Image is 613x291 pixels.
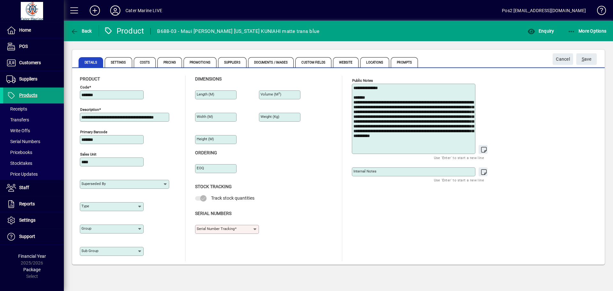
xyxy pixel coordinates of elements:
div: B688-03 - Maui [PERSON_NAME] [US_STATE] KUNIAHI matte trans blue [157,26,319,36]
a: Price Updates [3,169,64,180]
span: Serial Numbers [195,211,231,216]
span: Track stock quantities [211,195,254,201]
mat-label: Width (m) [197,114,213,119]
a: Home [3,22,64,38]
a: Write Offs [3,125,64,136]
a: Settings [3,212,64,228]
mat-label: EOQ [197,166,204,170]
span: Staff [19,185,29,190]
button: Back [69,25,94,37]
a: Suppliers [3,71,64,87]
span: Settings [19,218,35,223]
span: Products [19,93,37,98]
a: Receipts [3,103,64,114]
app-page-header-button: Back [64,25,99,37]
mat-label: Code [80,85,89,89]
span: Pricebooks [6,150,32,155]
span: Stock Tracking [195,184,232,189]
span: Custom Fields [295,57,331,67]
span: S [582,57,584,62]
mat-label: Primary barcode [80,130,107,134]
span: Pricing [157,57,182,67]
a: Transfers [3,114,64,125]
span: Settings [105,57,132,67]
span: Costs [134,57,156,67]
button: Cancel [553,53,573,65]
span: Reports [19,201,35,206]
a: Staff [3,180,64,196]
button: More Options [566,25,608,37]
span: Suppliers [19,76,37,81]
span: Details [79,57,103,67]
span: Promotions [184,57,216,67]
mat-label: Serial Number tracking [197,226,235,231]
button: Save [576,53,597,65]
span: Back [71,28,92,34]
a: POS [3,39,64,55]
span: Cancel [556,54,570,65]
div: Cater Marine LIVE [125,5,162,16]
span: ave [582,54,592,65]
div: Product [104,26,144,36]
mat-label: Sales unit [80,152,96,157]
span: Enquiry [527,28,554,34]
mat-label: Height (m) [197,137,214,141]
mat-label: Type [81,204,89,208]
a: Reports [3,196,64,212]
a: Pricebooks [3,147,64,158]
span: Price Updates [6,172,38,177]
span: More Options [568,28,607,34]
mat-label: Group [81,226,91,231]
span: Dimensions [195,76,222,81]
a: Support [3,229,64,245]
mat-label: Superseded by [81,181,106,186]
div: Pos2 [EMAIL_ADDRESS][DOMAIN_NAME] [502,5,586,16]
mat-label: Public Notes [352,78,373,83]
mat-label: Weight (Kg) [261,114,279,119]
span: POS [19,44,28,49]
mat-hint: Use 'Enter' to start a new line [434,154,484,161]
span: Product [80,76,100,81]
mat-label: Description [80,107,99,112]
span: Write Offs [6,128,30,133]
a: Knowledge Base [592,1,605,22]
mat-label: Volume (m ) [261,92,281,96]
sup: 3 [278,92,280,95]
span: Website [333,57,359,67]
span: Financial Year [18,254,46,259]
span: Support [19,234,35,239]
a: Serial Numbers [3,136,64,147]
button: Add [85,5,105,16]
span: Customers [19,60,41,65]
mat-label: Internal Notes [353,169,376,173]
span: Ordering [195,150,217,155]
mat-label: Sub group [81,249,98,253]
span: Documents / Images [248,57,294,67]
a: Customers [3,55,64,71]
span: Stocktakes [6,161,32,166]
a: Stocktakes [3,158,64,169]
span: Locations [360,57,389,67]
span: Suppliers [218,57,246,67]
mat-hint: Use 'Enter' to start a new line [434,176,484,184]
span: Transfers [6,117,29,122]
button: Enquiry [526,25,556,37]
span: Serial Numbers [6,139,40,144]
span: Receipts [6,106,27,111]
span: Package [23,267,41,272]
span: Prompts [391,57,418,67]
mat-label: Length (m) [197,92,214,96]
span: Home [19,27,31,33]
button: Profile [105,5,125,16]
